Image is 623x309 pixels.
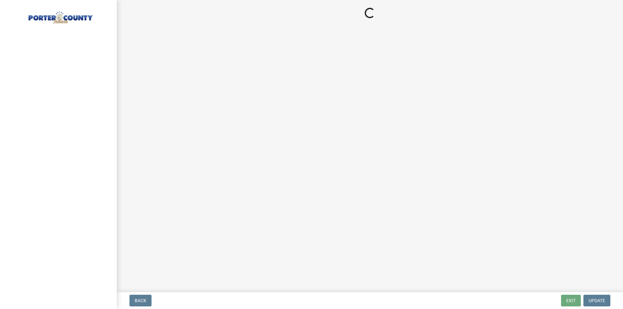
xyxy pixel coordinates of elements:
[589,298,605,303] span: Update
[561,295,581,306] button: Exit
[13,7,106,25] img: Porter County, Indiana
[135,298,146,303] span: Back
[129,295,152,306] button: Back
[583,295,610,306] button: Update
